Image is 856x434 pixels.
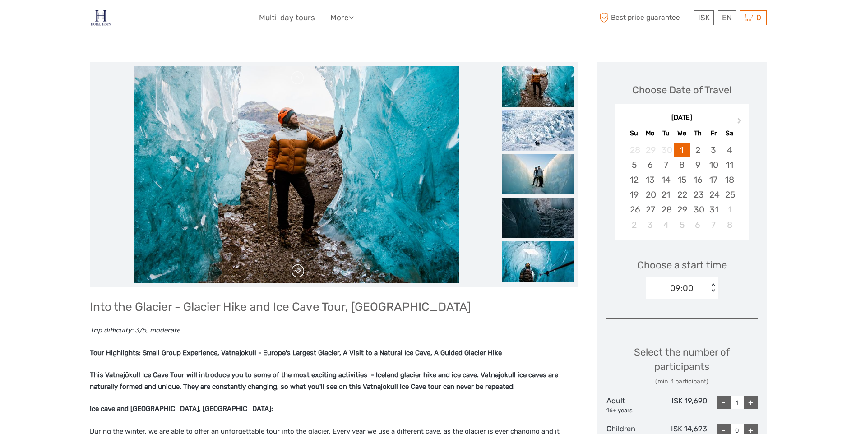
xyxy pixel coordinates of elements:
div: Fr [706,127,722,139]
div: Th [690,127,706,139]
div: Choose Sunday, October 12th, 2025 [626,172,642,187]
div: Sa [722,127,737,139]
div: Choose Wednesday, November 5th, 2025 [674,217,689,232]
span: ISK [698,13,710,22]
img: c8e23443b13b4a01933dc95112ed4cad_slider_thumbnail.jpeg [502,198,574,238]
div: Choose Thursday, October 30th, 2025 [690,202,706,217]
div: Tu [658,127,674,139]
span: 0 [755,13,763,22]
div: Choose Monday, November 3rd, 2025 [642,217,658,232]
div: Not available Tuesday, September 30th, 2025 [658,143,674,157]
div: Su [626,127,642,139]
img: 686-49135f22-265b-4450-95ba-bc28a5d02e86_logo_small.jpg [90,7,112,29]
strong: Ice cave and [GEOGRAPHIC_DATA], [GEOGRAPHIC_DATA]: [90,405,273,413]
div: - [717,396,731,409]
em: Trip difficulty: 3/5, moderate. [90,326,182,334]
div: Choose Sunday, October 5th, 2025 [626,157,642,172]
div: Choose Friday, November 7th, 2025 [706,217,722,232]
div: Choose Sunday, November 2nd, 2025 [626,217,642,232]
img: 955299a6dff6426a9e0c3582f42d1b96_slider_thumbnail.jpeg [502,66,574,107]
div: Choose Thursday, October 16th, 2025 [690,172,706,187]
div: Choose Tuesday, October 28th, 2025 [658,202,674,217]
div: Choose Thursday, October 2nd, 2025 [690,143,706,157]
div: Adult [606,396,657,415]
div: EN [718,10,736,25]
div: Choose Saturday, November 1st, 2025 [722,202,737,217]
div: Choose Tuesday, October 14th, 2025 [658,172,674,187]
div: (min. 1 participant) [606,377,758,386]
div: Choose Sunday, October 19th, 2025 [626,187,642,202]
div: Choose Friday, October 31st, 2025 [706,202,722,217]
div: Choose Date of Travel [632,83,731,97]
div: Mo [642,127,658,139]
div: Choose Saturday, October 25th, 2025 [722,187,737,202]
div: Choose Wednesday, October 1st, 2025 [674,143,689,157]
div: We [674,127,689,139]
h2: Into the Glacier - Glacier Hike and Ice Cave Tour, [GEOGRAPHIC_DATA] [90,300,578,314]
a: More [330,11,354,24]
div: [DATE] [615,113,749,123]
div: 09:00 [670,282,694,294]
div: Choose Wednesday, October 22nd, 2025 [674,187,689,202]
span: Best price guarantee [597,10,692,25]
button: Next Month [733,115,748,130]
div: Choose Saturday, October 4th, 2025 [722,143,737,157]
div: < > [709,283,717,293]
div: Not available Sunday, September 28th, 2025 [626,143,642,157]
div: month 2025-10 [618,143,745,232]
strong: This Vatnajökull Ice Cave Tour will introduce you to some of the most exciting activities - Icela... [90,371,558,391]
div: Choose Saturday, November 8th, 2025 [722,217,737,232]
div: Choose Monday, October 20th, 2025 [642,187,658,202]
div: Choose Wednesday, October 29th, 2025 [674,202,689,217]
img: 7a1f335eb71842e795d7bfdc44848326_slider_thumbnail.jpeg [502,154,574,194]
div: Choose Friday, October 17th, 2025 [706,172,722,187]
div: + [744,396,758,409]
div: Choose Monday, October 6th, 2025 [642,157,658,172]
div: Choose Tuesday, October 7th, 2025 [658,157,674,172]
div: Choose Tuesday, October 21st, 2025 [658,187,674,202]
div: Choose Sunday, October 26th, 2025 [626,202,642,217]
div: Choose Monday, October 27th, 2025 [642,202,658,217]
div: Choose Wednesday, October 8th, 2025 [674,157,689,172]
a: Multi-day tours [259,11,315,24]
div: Not available Monday, September 29th, 2025 [642,143,658,157]
div: ISK 19,690 [657,396,707,415]
strong: Tour Highlights: Small Group Experience, Vatnajokull - Europe's Largest Glacier, A Visit to a Nat... [90,349,502,357]
p: We're away right now. Please check back later! [13,16,102,23]
div: Choose Thursday, November 6th, 2025 [690,217,706,232]
img: 5cade81f9314454d8912d23e58ac50b8_slider_thumbnail.jpeg [502,110,574,151]
div: Choose Friday, October 10th, 2025 [706,157,722,172]
div: 16+ years [606,406,657,415]
div: Choose Friday, October 24th, 2025 [706,187,722,202]
img: a518475efe874061a464feff04326acb_slider_thumbnail.jpeg [502,241,574,282]
div: Choose Wednesday, October 15th, 2025 [674,172,689,187]
div: Choose Saturday, October 11th, 2025 [722,157,737,172]
div: Choose Tuesday, November 4th, 2025 [658,217,674,232]
div: Choose Friday, October 3rd, 2025 [706,143,722,157]
div: Choose Thursday, October 23rd, 2025 [690,187,706,202]
span: Choose a start time [637,258,727,272]
div: Choose Thursday, October 9th, 2025 [690,157,706,172]
button: Open LiveChat chat widget [104,14,115,25]
div: Select the number of participants [606,345,758,386]
div: Choose Saturday, October 18th, 2025 [722,172,737,187]
img: 955299a6dff6426a9e0c3582f42d1b96_main_slider.jpeg [134,66,459,283]
div: Choose Monday, October 13th, 2025 [642,172,658,187]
